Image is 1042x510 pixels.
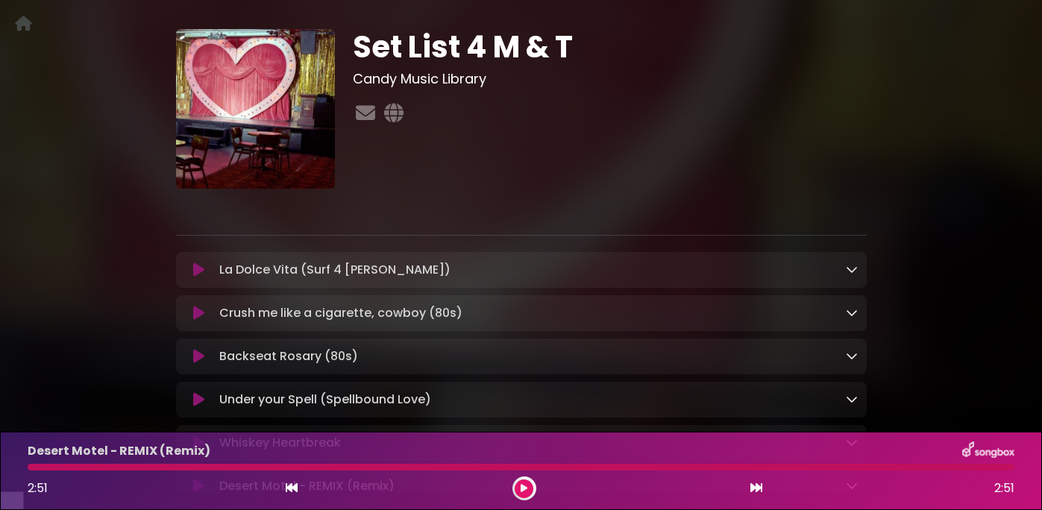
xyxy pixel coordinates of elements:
img: songbox-logo-white.png [962,441,1014,461]
img: ZN87608TQ2nC3X2xLtx7 [176,29,336,189]
h3: Candy Music Library [353,71,867,87]
h1: Set List 4 M & T [353,29,867,65]
p: La Dolce Vita (Surf 4 [PERSON_NAME]) [219,261,451,279]
span: 2:51 [28,479,48,497]
p: Desert Motel - REMIX (Remix) [28,442,210,460]
p: Crush me like a cigarette, cowboy (80s) [219,304,462,322]
span: 2:51 [994,479,1014,497]
p: Under your Spell (Spellbound Love) [219,391,431,409]
p: Backseat Rosary (80s) [219,347,358,365]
